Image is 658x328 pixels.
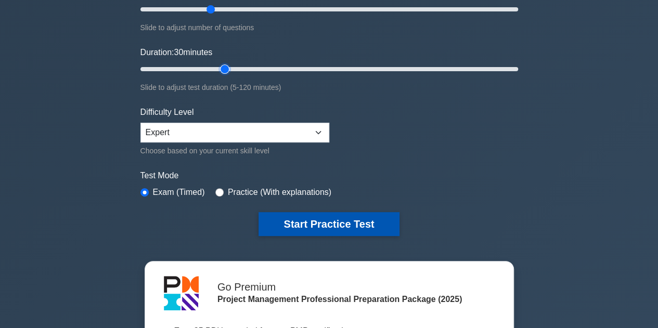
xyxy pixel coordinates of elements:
label: Exam (Timed) [153,186,205,199]
div: Slide to adjust test duration (5-120 minutes) [140,81,518,94]
label: Difficulty Level [140,106,194,119]
div: Choose based on your current skill level [140,145,329,157]
label: Test Mode [140,169,518,182]
label: Practice (With explanations) [228,186,331,199]
button: Start Practice Test [259,212,399,236]
div: Slide to adjust number of questions [140,21,518,34]
span: 30 [174,48,183,57]
label: Duration: minutes [140,46,213,59]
